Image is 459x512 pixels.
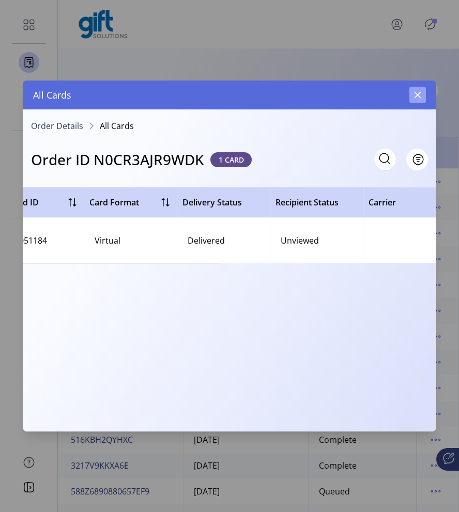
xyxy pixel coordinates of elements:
[281,234,319,247] div: Unviewed
[188,234,225,247] div: Delivered
[95,234,120,247] div: Virtual
[210,152,252,167] span: 1 CARD
[31,122,83,130] a: Order Details
[89,196,139,209] span: Card Format
[369,196,396,209] span: Carrier
[276,196,339,209] span: Recipient Status
[100,122,134,130] span: All Cards
[182,196,242,209] span: Delivery Status
[33,88,71,102] span: All Cards
[31,149,204,170] h3: Order ID N0CR3AJR9WDK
